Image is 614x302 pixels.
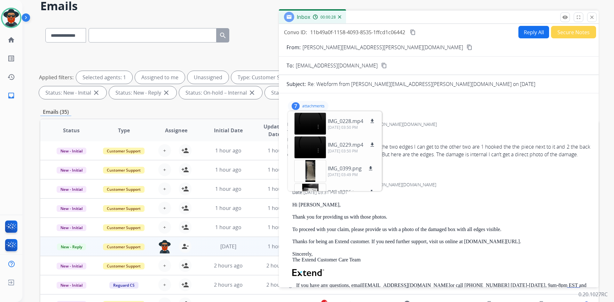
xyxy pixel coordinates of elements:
[268,224,294,231] span: 1 hour ago
[103,205,145,212] span: Customer Support
[103,263,145,269] span: Customer Support
[158,278,171,291] button: +
[7,92,15,99] mat-icon: inbox
[109,86,177,99] div: Status: New - Reply
[292,251,590,263] p: Sincerely, The Extend Customer Care Team
[181,281,189,289] mat-icon: person_add
[103,167,145,174] span: Customer Support
[296,62,378,69] span: [EMAIL_ADDRESS][DOMAIN_NAME]
[215,166,241,173] span: 1 hour ago
[57,205,86,212] span: New - Initial
[215,147,241,154] span: 1 hour ago
[158,144,171,157] button: +
[292,227,590,232] p: To proceed with your claim, please provide us with a photo of the damaged box with all edges visi...
[576,14,581,20] mat-icon: fullscreen
[292,214,590,220] p: Thank you for providing us with those photos.
[57,263,86,269] span: New - Initial
[7,55,15,62] mat-icon: list_alt
[248,89,256,97] mat-icon: close
[302,104,325,109] p: attachments
[57,282,86,289] span: New - Initial
[381,63,387,68] mat-icon: content_copy
[467,44,472,50] mat-icon: content_copy
[328,141,363,149] p: IMG_0229.mp4
[328,125,376,130] p: [DATE] 03:50 PM
[292,202,590,208] p: Hi [PERSON_NAME],
[292,189,590,196] div: Date:
[109,282,138,289] span: Reguard CS
[268,166,294,173] span: 1 hour ago
[181,185,189,193] mat-icon: person_add
[215,185,241,192] span: 1 hour ago
[369,118,375,124] mat-icon: download
[76,71,132,84] div: Selected agents: 1
[297,13,310,20] span: Inbox
[220,243,236,250] span: [DATE]
[287,43,301,51] p: From:
[162,89,170,97] mat-icon: close
[265,86,352,99] div: Status: On-hold - Customer
[287,121,590,128] div: From:
[103,186,145,193] span: Customer Support
[266,262,295,269] span: 2 hours ago
[363,283,450,288] a: [EMAIL_ADDRESS][DOMAIN_NAME]
[268,205,294,212] span: 1 hour ago
[158,240,171,253] img: agent-avatar
[310,29,405,36] span: 11b49a0f-1158-4093-8535-1ffcd1c06442
[292,283,590,294] p: If you have any questions, email or call [PHONE_NUMBER] [DATE]-[DATE], 9am-8pm EST and [DATE] & [...
[287,143,590,158] div: I’m not sure what else you need here are the two edges I can get to the other two are 1 hooked th...
[40,108,71,116] p: Emails (35)
[231,71,312,84] div: Type: Customer Support
[57,167,86,174] span: New - Initial
[551,26,596,38] button: Secure Notes
[287,136,590,143] div: Date:
[187,71,229,84] div: Unassigned
[268,147,294,154] span: 1 hour ago
[219,32,227,39] mat-icon: search
[287,62,294,69] p: To:
[57,186,86,193] span: New - Initial
[158,221,171,234] button: +
[163,166,166,174] span: +
[63,127,80,134] span: Status
[287,80,306,88] p: Subject:
[57,148,86,154] span: New - Initial
[57,244,86,250] span: New - Reply
[39,86,106,99] div: Status: New - Initial
[181,223,189,231] mat-icon: person_add
[158,202,171,214] button: +
[103,224,145,231] span: Customer Support
[268,185,294,192] span: 1 hour ago
[179,86,262,99] div: Status: On-hold – Internal
[158,163,171,176] button: +
[308,80,535,88] p: Re: Webform from [PERSON_NAME][EMAIL_ADDRESS][PERSON_NAME][DOMAIN_NAME] on [DATE]
[328,149,376,154] p: [DATE] 03:50 PM
[158,259,171,272] button: +
[2,9,20,27] img: avatar
[7,36,15,44] mat-icon: home
[57,224,86,231] span: New - Initial
[118,127,130,134] span: Type
[328,165,362,172] p: IMG_0399.png
[260,123,289,138] span: Updated Date
[215,205,241,212] span: 1 hour ago
[163,147,166,154] span: +
[266,281,295,288] span: 2 hours ago
[181,262,189,269] mat-icon: person_add
[579,290,608,298] p: 0.20.1027RC
[7,73,15,81] mat-icon: history
[292,102,300,110] div: 7
[181,243,189,250] mat-icon: person_remove
[163,185,166,193] span: +
[284,28,307,36] p: Convo ID:
[214,127,243,134] span: Initial Date
[165,127,187,134] span: Assignee
[163,281,166,289] span: +
[368,166,374,171] mat-icon: download
[163,262,166,269] span: +
[518,26,549,38] button: Reply All
[328,117,363,125] p: IMG_0228.mp4
[181,147,189,154] mat-icon: person_add
[181,166,189,174] mat-icon: person_add
[292,182,590,188] div: To:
